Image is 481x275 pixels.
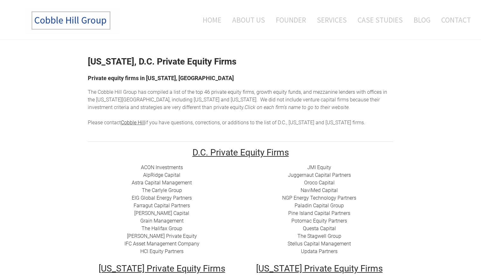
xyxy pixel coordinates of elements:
a: Grain Management [140,218,184,224]
u: [US_STATE] Private Equity Firms [99,263,225,274]
a: Services [312,7,352,33]
img: The Cobble Hill Group LLC [24,7,120,35]
a: Farragut Capital Partners [134,203,190,209]
font: Private equity firms in [US_STATE], [GEOGRAPHIC_DATA] [88,75,234,81]
a: Blog [409,7,435,33]
u: [US_STATE] Private Equity Firms [256,263,383,274]
em: Click on each firm's name to go to their website. ​ [245,104,350,110]
a: Home [193,7,226,33]
a: Oroco Capital [304,180,335,186]
a: Case Studies [353,7,408,33]
a: The Halifax Group [142,225,182,231]
div: ​​ ​​​ [88,164,236,255]
a: Contact [436,7,471,33]
a: IFC Asset Management Company [124,241,199,247]
a: [PERSON_NAME] Private Equity​ [127,233,197,239]
a: ​Astra Capital Management [132,180,192,186]
u: D.C. Private Equity Firms [192,147,289,158]
a: ​AlpRidge Capital [143,172,180,178]
a: ACON Investments [141,164,183,170]
a: ​[PERSON_NAME] Capital [134,210,189,216]
a: JMI Equity [307,164,331,170]
a: The Stagwell Group [297,233,341,239]
strong: [US_STATE], D.C. Private Equity Firms [88,56,236,67]
a: EIG Global Energy Partners [132,195,192,201]
a: About Us [227,7,270,33]
a: NaviMed Capital [301,187,338,193]
span: The Cobble Hill Group has compiled a list of t [88,89,189,95]
span: Please contact if you have questions, corrections, or additions to the list of D.C., [US_STATE] a... [88,120,365,126]
a: Juggernaut Capital Partners [288,172,351,178]
a: Founder [271,7,311,33]
a: Stellus Capital Management [288,241,351,247]
a: HCI Equity Partners [140,248,184,254]
a: Pine Island Capital Partners [288,210,350,216]
div: he top 46 private equity firms, growth equity funds, and mezzanine lenders with offices in the [U... [88,88,393,127]
a: The Carlyle Group [142,187,182,193]
a: Paladin Capital Group [295,203,344,209]
a: Updata Partners [301,248,338,254]
a: Questa Capital [303,225,336,231]
a: NGP Energy Technology Partners [282,195,356,201]
a: ​Potomac Equity Partners [291,218,347,224]
a: Cobble Hill [121,120,145,126]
